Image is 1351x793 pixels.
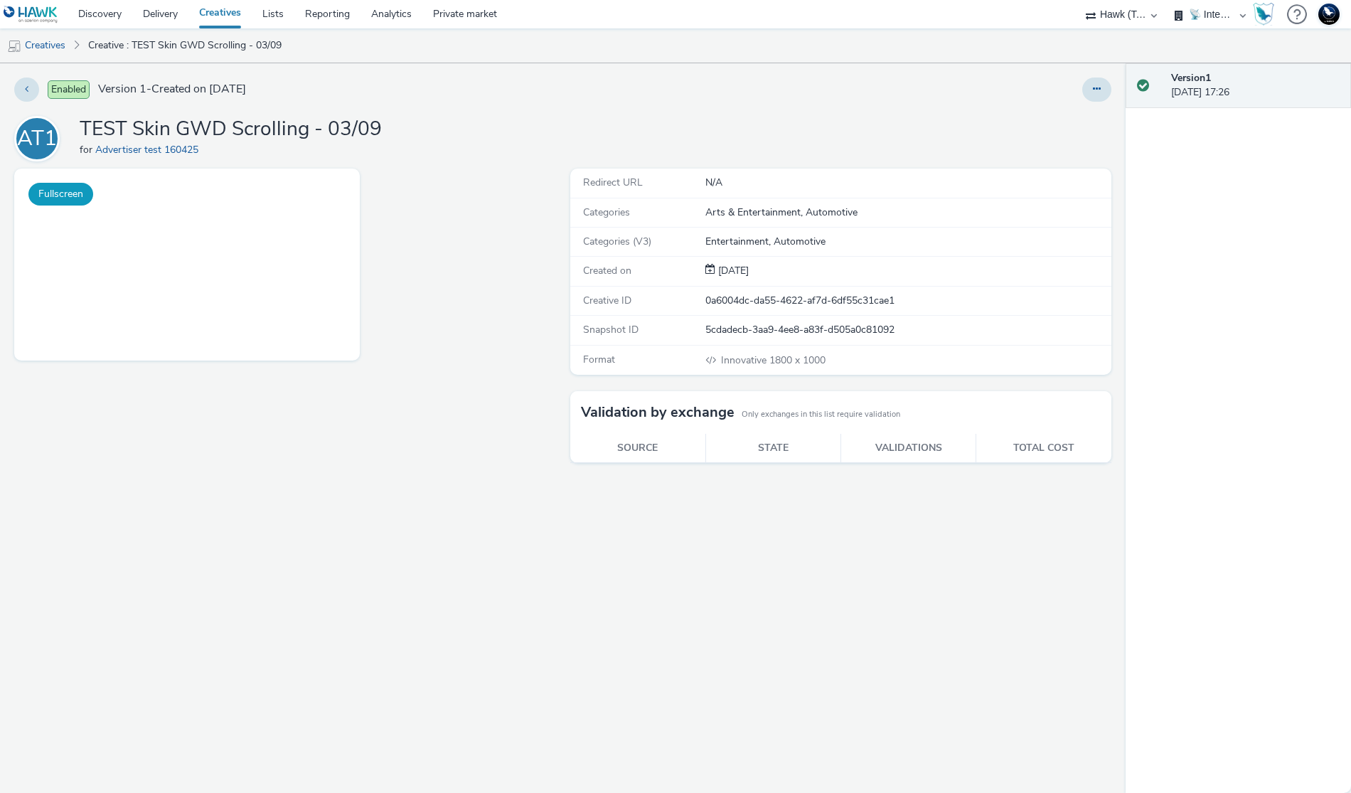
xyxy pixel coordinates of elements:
img: mobile [7,39,21,53]
th: Source [570,434,705,463]
th: State [705,434,840,463]
a: AT1 [14,132,65,145]
a: Creative : TEST Skin GWD Scrolling - 03/09 [81,28,289,63]
div: Arts & Entertainment, Automotive [705,206,1111,220]
span: Format [583,353,615,366]
span: Created on [583,264,631,277]
small: Only exchanges in this list require validation [742,409,900,420]
div: Entertainment, Automotive [705,235,1111,249]
span: Version 1 - Created on [DATE] [98,81,246,97]
span: Innovative [721,353,769,367]
div: 0a6004dc-da55-4622-af7d-6df55c31cae1 [705,294,1111,308]
div: AT1 [17,119,57,159]
div: Creation 04 September 2025, 17:26 [715,264,749,278]
span: for [80,143,95,156]
a: Hawk Academy [1253,3,1280,26]
strong: Version 1 [1171,71,1211,85]
th: Validations [840,434,976,463]
img: undefined Logo [4,6,58,23]
a: Advertiser test 160425 [95,143,204,156]
span: Snapshot ID [583,323,639,336]
span: Categories (V3) [583,235,651,248]
span: Redirect URL [583,176,643,189]
h1: TEST Skin GWD Scrolling - 03/09 [80,116,382,143]
h3: Validation by exchange [581,402,735,423]
img: Hawk Academy [1253,3,1274,26]
div: [DATE] 17:26 [1171,71,1340,100]
span: 1800 x 1000 [720,353,826,367]
th: Total cost [976,434,1111,463]
span: Categories [583,206,630,219]
span: N/A [705,176,722,189]
span: [DATE] [715,264,749,277]
span: Enabled [48,80,90,99]
span: Creative ID [583,294,631,307]
img: Support Hawk [1318,4,1340,25]
div: 5cdadecb-3aa9-4ee8-a83f-d505a0c81092 [705,323,1111,337]
button: Fullscreen [28,183,93,206]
